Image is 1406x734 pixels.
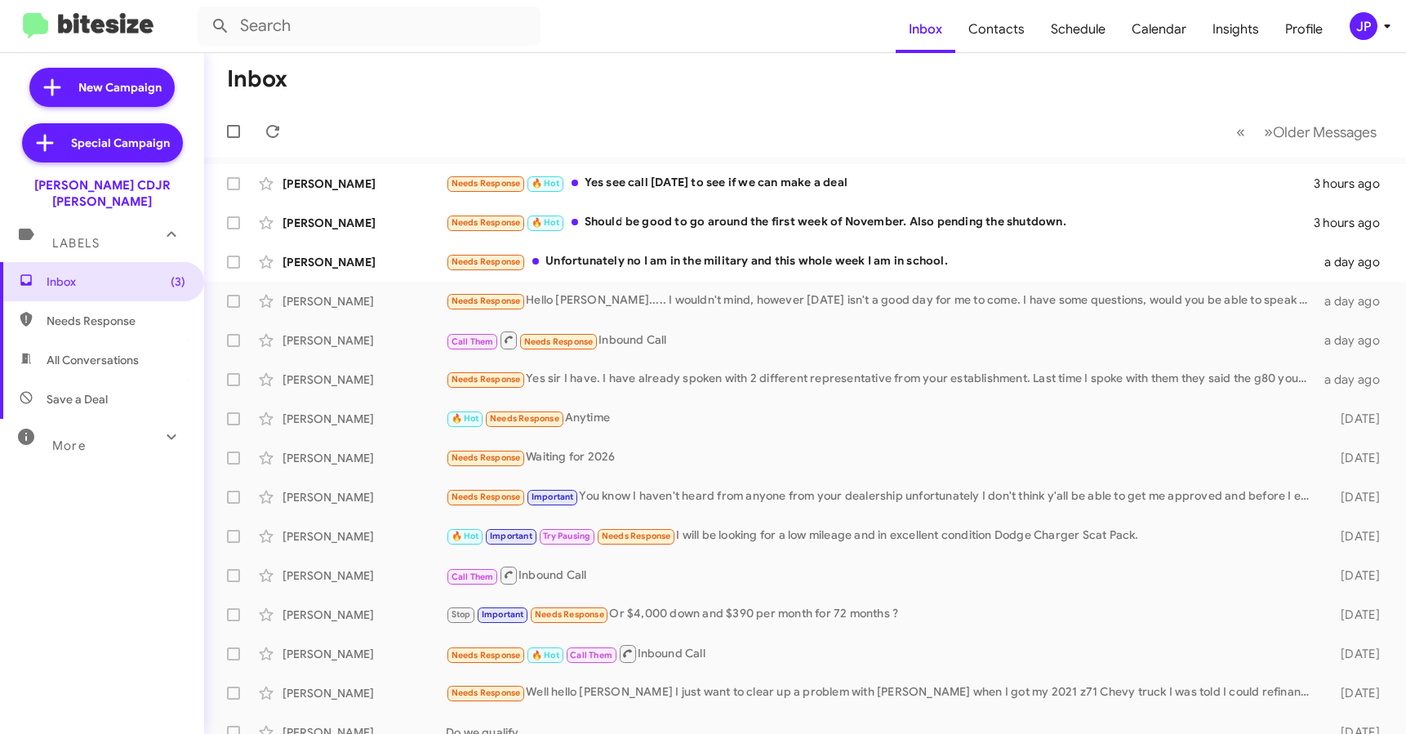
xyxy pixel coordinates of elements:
button: JP [1336,12,1388,40]
span: 🔥 Hot [532,650,559,661]
span: Needs Response [452,492,521,502]
div: [PERSON_NAME] [283,176,446,192]
span: Call Them [570,650,612,661]
div: You know I haven't heard from anyone from your dealership unfortunately I don't think y'all be ab... [446,487,1317,506]
div: [PERSON_NAME] [283,646,446,662]
div: [PERSON_NAME] [283,685,446,701]
div: [DATE] [1317,607,1393,623]
a: Schedule [1038,6,1119,53]
div: 3 hours ago [1314,215,1393,231]
div: [PERSON_NAME] [283,215,446,231]
div: Unfortunately no I am in the military and this whole week I am in school. [446,252,1317,271]
span: Important [482,609,524,620]
div: [DATE] [1317,411,1393,427]
button: Next [1254,115,1386,149]
span: Inbox [47,274,185,290]
div: I will be looking for a low mileage and in excellent condition Dodge Charger Scat Pack. [446,527,1317,545]
div: a day ago [1317,254,1393,270]
div: Should be good to go around the first week of November. Also pending the shutdown. [446,213,1314,232]
a: Contacts [955,6,1038,53]
div: Well hello [PERSON_NAME] I just want to clear up a problem with [PERSON_NAME] when I got my 2021 ... [446,683,1317,702]
button: Previous [1226,115,1255,149]
span: Save a Deal [47,391,108,407]
div: Waiting for 2026 [446,448,1317,467]
a: Insights [1199,6,1272,53]
span: Stop [452,609,471,620]
span: (3) [171,274,185,290]
span: Needs Response [47,313,185,329]
span: Important [490,531,532,541]
span: 🔥 Hot [452,531,479,541]
span: Needs Response [535,609,604,620]
span: Needs Response [452,452,521,463]
span: Needs Response [452,650,521,661]
div: [PERSON_NAME] [283,332,446,349]
div: Or $4,000 down and $390 per month for 72 months ? [446,605,1317,624]
div: [DATE] [1317,489,1393,505]
span: « [1236,122,1245,142]
h1: Inbox [227,66,287,92]
a: Special Campaign [22,123,183,162]
span: Try Pausing [543,531,590,541]
span: Needs Response [524,336,594,347]
nav: Page navigation example [1227,115,1386,149]
a: Inbox [896,6,955,53]
span: Needs Response [452,217,521,228]
span: All Conversations [47,352,139,368]
div: Inbound Call [446,330,1317,350]
div: [PERSON_NAME] [283,371,446,388]
div: [DATE] [1317,685,1393,701]
span: Needs Response [602,531,671,541]
span: Needs Response [452,178,521,189]
div: [PERSON_NAME] [283,607,446,623]
input: Search [198,7,541,46]
div: [PERSON_NAME] [283,567,446,584]
div: [PERSON_NAME] [283,450,446,466]
span: Needs Response [452,256,521,267]
div: Hello [PERSON_NAME]..... I wouldn't mind, however [DATE] isn't a good day for me to come. I have ... [446,291,1317,310]
div: [DATE] [1317,567,1393,584]
span: 🔥 Hot [532,217,559,228]
div: a day ago [1317,293,1393,309]
span: » [1264,122,1273,142]
div: [DATE] [1317,646,1393,662]
div: Inbound Call [446,565,1317,585]
span: Important [532,492,574,502]
span: Needs Response [490,413,559,424]
div: JP [1350,12,1377,40]
a: Calendar [1119,6,1199,53]
div: [PERSON_NAME] [283,293,446,309]
div: [PERSON_NAME] [283,411,446,427]
span: Needs Response [452,296,521,306]
span: Call Them [452,336,494,347]
span: Call Them [452,572,494,582]
div: [PERSON_NAME] [283,489,446,505]
span: New Campaign [78,79,162,96]
div: 3 hours ago [1314,176,1393,192]
div: a day ago [1317,332,1393,349]
div: Anytime [446,409,1317,428]
a: Profile [1272,6,1336,53]
span: More [52,438,86,453]
span: 🔥 Hot [532,178,559,189]
div: Yes see call [DATE] to see if we can make a deal [446,174,1314,193]
div: [PERSON_NAME] [283,254,446,270]
span: Labels [52,236,100,251]
span: 🔥 Hot [452,413,479,424]
div: [DATE] [1317,450,1393,466]
span: Needs Response [452,374,521,385]
span: Special Campaign [71,135,170,151]
a: New Campaign [29,68,175,107]
div: Yes sir I have. I have already spoken with 2 different representative from your establishment. La... [446,370,1317,389]
div: [DATE] [1317,528,1393,545]
div: [PERSON_NAME] [283,528,446,545]
span: Older Messages [1273,123,1377,141]
div: a day ago [1317,371,1393,388]
span: Needs Response [452,687,521,698]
